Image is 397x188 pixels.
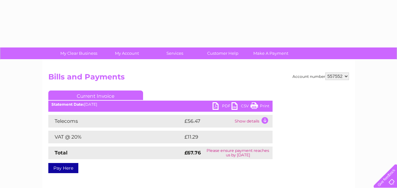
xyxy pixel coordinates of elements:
td: Telecoms [48,115,183,128]
a: CSV [232,102,250,111]
b: Statement Date: [51,102,84,107]
div: Account number [292,72,349,80]
td: £11.29 [183,131,259,143]
div: [DATE] [48,102,273,107]
td: VAT @ 20% [48,131,183,143]
a: PDF [213,102,232,111]
strong: £67.76 [184,150,201,156]
strong: Total [55,150,68,156]
a: My Clear Business [53,47,105,59]
h2: Bills and Payments [48,72,349,85]
td: £56.47 [183,115,233,128]
a: Current Invoice [48,91,143,100]
td: Please ensure payment reaches us by [DATE] [203,147,273,159]
a: Services [149,47,201,59]
a: Customer Help [197,47,249,59]
a: Make A Payment [245,47,297,59]
a: Pay Here [48,163,78,173]
a: My Account [101,47,153,59]
a: Print [250,102,269,111]
td: Show details [233,115,273,128]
